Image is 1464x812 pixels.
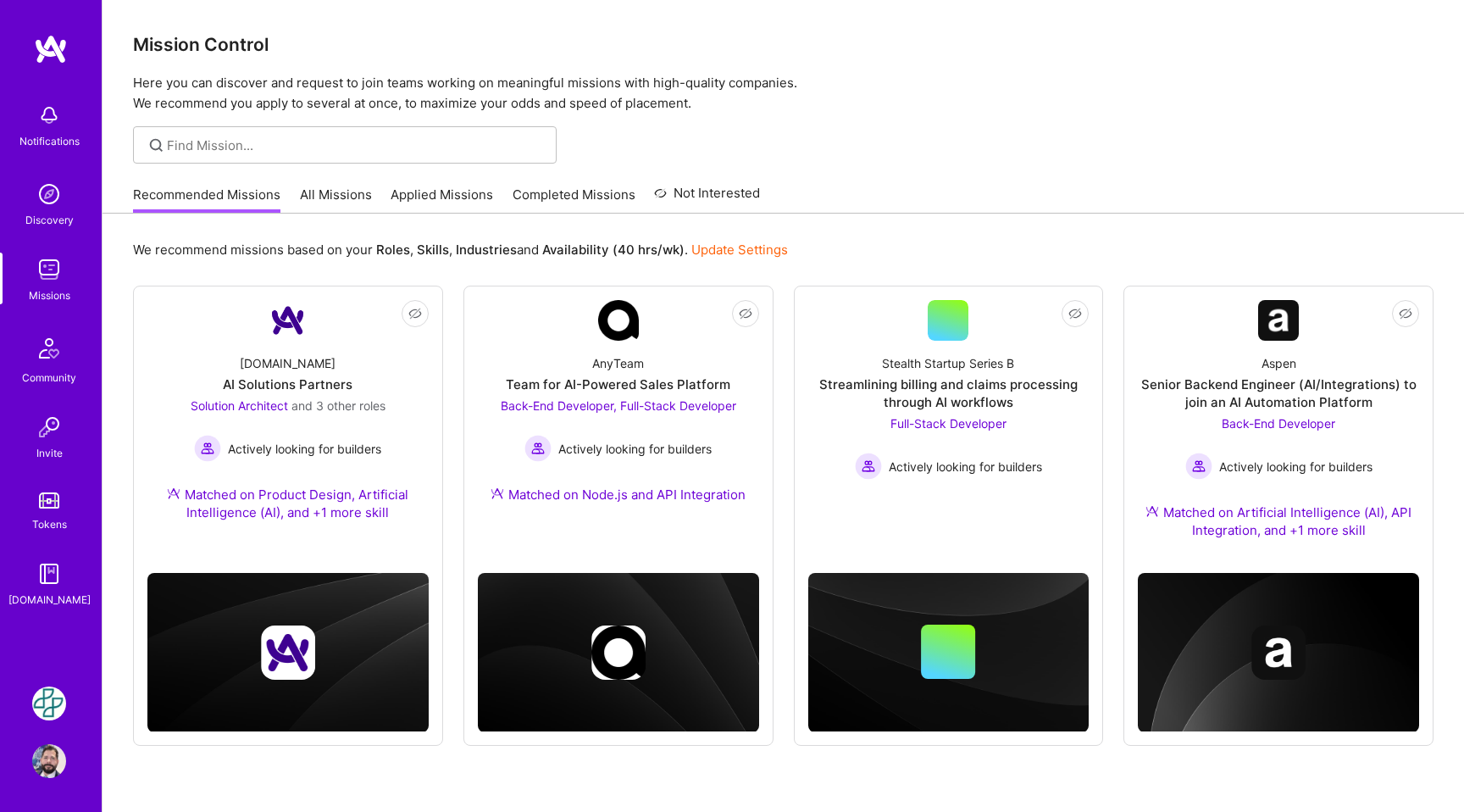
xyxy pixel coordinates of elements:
[194,435,221,462] img: Actively looking for builders
[32,515,67,533] div: Tokens
[506,375,730,393] div: Team for AI-Powered Sales Platform
[591,626,646,680] img: Company logo
[39,492,59,509] img: tokens
[28,744,70,778] a: User Avatar
[478,573,759,732] img: cover
[391,186,493,214] a: Applied Missions
[32,253,66,286] img: teamwork
[691,242,788,258] a: Update Settings
[1138,503,1419,539] div: Matched on Artificial Intelligence (AI), API Integration, and +1 more skill
[524,435,552,462] img: Actively looking for builders
[1185,453,1212,480] img: Actively looking for builders
[167,136,544,154] input: Find Mission...
[19,132,80,150] div: Notifications
[147,486,429,521] div: Matched on Product Design, Artificial Intelligence (AI), and +1 more skill
[1251,626,1306,680] img: Company logo
[417,242,449,258] b: Skills
[147,136,166,155] i: icon SearchGrey
[29,286,70,304] div: Missions
[456,242,517,258] b: Industries
[491,487,504,500] img: Ateam Purple Icon
[598,300,639,341] img: Company Logo
[1262,354,1296,372] div: Aspen
[501,398,736,413] span: Back-End Developer, Full-Stack Developer
[34,34,68,64] img: logo
[8,591,91,609] div: [DOMAIN_NAME]
[808,300,1090,509] a: Stealth Startup Series BStreamlining billing and claims processing through AI workflowsFull-Stack...
[261,626,315,680] img: Company logo
[592,354,644,372] div: AnyTeam
[855,453,882,480] img: Actively looking for builders
[739,307,752,320] i: icon EyeClosed
[1222,416,1335,431] span: Back-End Developer
[29,328,69,369] img: Community
[1138,300,1419,559] a: Company LogoAspenSenior Backend Engineer (AI/Integrations) to join an AI Automation PlatformBack-...
[32,557,66,591] img: guide book
[223,375,352,393] div: AI Solutions Partners
[32,744,66,778] img: User Avatar
[32,177,66,211] img: discovery
[167,487,180,500] img: Ateam Purple Icon
[1138,573,1419,732] img: cover
[133,34,1433,55] h3: Mission Control
[408,307,422,320] i: icon EyeClosed
[300,186,372,214] a: All Missions
[28,687,70,720] a: Counter Health: Team for Counter Health
[654,183,760,214] a: Not Interested
[32,98,66,132] img: bell
[32,410,66,444] img: Invite
[808,375,1090,411] div: Streamlining billing and claims processing through AI workflows
[147,573,429,732] img: cover
[1145,504,1159,518] img: Ateam Purple Icon
[1258,300,1299,341] img: Company Logo
[1138,375,1419,411] div: Senior Backend Engineer (AI/Integrations) to join an AI Automation Platform
[1068,307,1082,320] i: icon EyeClosed
[133,241,788,259] p: We recommend missions based on your , , and .
[1219,458,1372,476] span: Actively looking for builders
[558,440,712,458] span: Actively looking for builders
[491,486,746,503] div: Matched on Node.js and API Integration
[808,573,1090,732] img: cover
[478,300,759,524] a: Company LogoAnyTeamTeam for AI-Powered Sales PlatformBack-End Developer, Full-Stack Developer Act...
[147,300,429,542] a: Company Logo[DOMAIN_NAME]AI Solutions PartnersSolution Architect and 3 other rolesActively lookin...
[513,186,635,214] a: Completed Missions
[133,186,280,214] a: Recommended Missions
[191,398,288,413] span: Solution Architect
[542,242,685,258] b: Availability (40 hrs/wk)
[890,416,1006,431] span: Full-Stack Developer
[268,300,308,341] img: Company Logo
[882,354,1014,372] div: Stealth Startup Series B
[291,398,385,413] span: and 3 other roles
[1399,307,1412,320] i: icon EyeClosed
[32,687,66,720] img: Counter Health: Team for Counter Health
[22,369,76,387] div: Community
[376,242,410,258] b: Roles
[240,354,335,372] div: [DOMAIN_NAME]
[133,73,1433,114] p: Here you can discover and request to join teams working on meaningful missions with high-quality ...
[36,444,63,462] div: Invite
[889,458,1042,476] span: Actively looking for builders
[228,440,381,458] span: Actively looking for builders
[25,211,74,229] div: Discovery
